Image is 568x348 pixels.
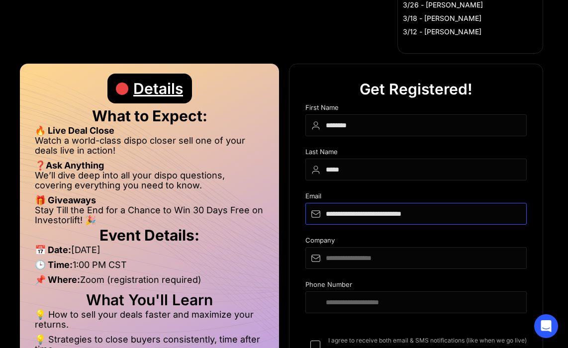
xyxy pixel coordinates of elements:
[92,107,207,125] strong: What to Expect:
[35,274,80,285] strong: 📌 Where:
[35,125,114,136] strong: 🔥 Live Deal Close
[133,74,183,103] div: Details
[360,74,473,104] div: Get Registered!
[35,310,264,335] li: 💡 How to sell your deals faster and maximize your returns.
[35,136,264,161] li: Watch a world-class dispo closer sell one of your deals live in action!
[35,195,96,205] strong: 🎁 Giveaways
[305,104,527,114] div: First Name
[35,245,264,260] li: [DATE]
[305,237,527,247] div: Company
[534,314,558,338] div: Open Intercom Messenger
[35,260,264,275] li: 1:00 PM CST
[35,260,73,270] strong: 🕒 Time:
[35,160,104,171] strong: ❓Ask Anything
[99,226,199,244] strong: Event Details:
[35,245,71,255] strong: 📅 Date:
[35,275,264,290] li: Zoom (registration required)
[305,192,527,203] div: Email
[35,295,264,305] h2: What You'll Learn
[305,148,527,159] div: Last Name
[305,281,527,291] div: Phone Number
[35,171,264,195] li: We’ll dive deep into all your dispo questions, covering everything you need to know.
[35,205,264,225] li: Stay Till the End for a Chance to Win 30 Days Free on Investorlift! 🎉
